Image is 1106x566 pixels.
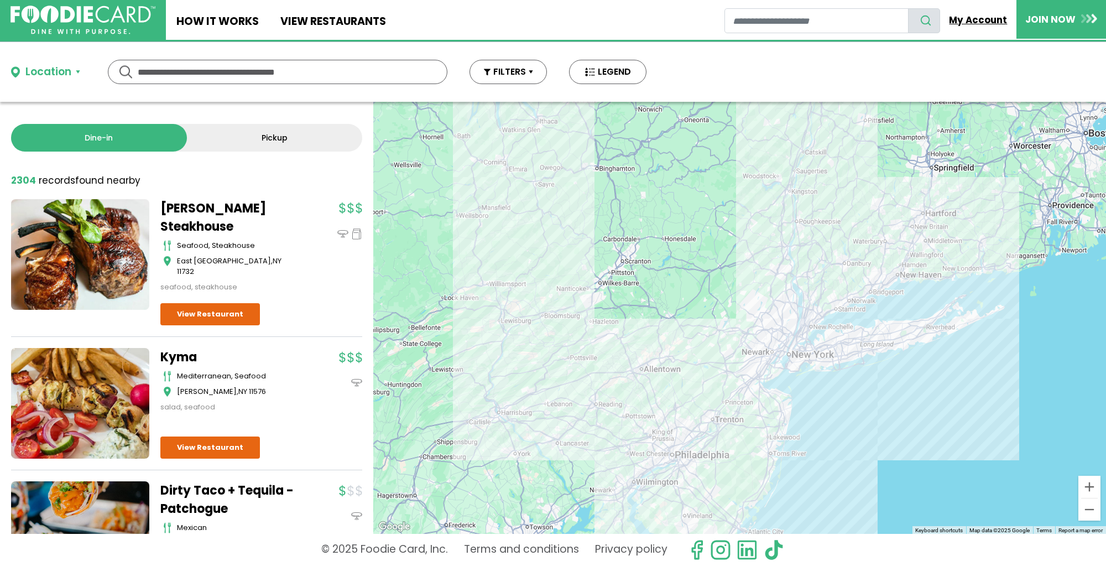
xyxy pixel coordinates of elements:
button: FILTERS [469,60,547,84]
a: Kyma [160,348,299,366]
a: [PERSON_NAME] Steakhouse [160,199,299,236]
span: East [GEOGRAPHIC_DATA] [177,256,271,266]
img: cutlery_icon.svg [163,240,171,251]
button: LEGEND [569,60,646,84]
button: Location [11,64,80,80]
div: , [177,386,299,397]
a: Terms [1036,527,1052,533]
a: View Restaurant [160,437,260,459]
span: 11732 [177,266,194,277]
img: pickup_icon.svg [351,229,362,240]
a: Terms and conditions [464,539,579,560]
input: restaurant search [724,8,909,33]
img: dinein_icon.svg [351,377,362,388]
a: Dirty Taco + Tequila - Patchogue [160,481,299,518]
img: map_icon.svg [163,386,171,397]
img: cutlery_icon.svg [163,371,171,382]
div: mexican [177,522,299,533]
div: salad, seafood [160,402,299,413]
img: map_icon.svg [163,256,171,267]
span: 11576 [249,386,266,397]
button: Keyboard shortcuts [915,527,963,534]
img: tiktok.svg [763,539,784,560]
button: Zoom in [1078,476,1100,498]
div: , [177,256,299,277]
span: records [39,174,75,187]
img: linkedin.svg [737,539,758,560]
svg: check us out on facebook [686,539,707,560]
img: dinein_icon.svg [337,229,348,240]
span: Map data ©2025 Google [969,527,1030,533]
img: dinein_icon.svg [351,511,362,522]
a: Report a map error [1058,527,1103,533]
a: Pickup [187,124,363,152]
div: seafood, steakhouse [160,282,299,293]
a: Dine-in [11,124,187,152]
div: seafood, steakhouse [177,240,299,251]
button: Zoom out [1078,499,1100,521]
a: My Account [940,8,1016,32]
span: NY [238,386,247,397]
p: © 2025 Foodie Card, Inc. [321,539,448,560]
strong: 2304 [11,174,36,187]
img: FoodieCard; Eat, Drink, Save, Donate [11,6,155,35]
span: [PERSON_NAME] [177,386,237,397]
div: found nearby [11,174,140,188]
button: search [908,8,940,33]
div: Location [25,64,71,80]
div: mediterranean, seafood [177,371,299,382]
img: cutlery_icon.svg [163,522,171,533]
img: Google [376,520,413,534]
a: Privacy policy [595,539,667,560]
a: View Restaurant [160,303,260,325]
a: Open this area in Google Maps (opens a new window) [376,520,413,534]
span: NY [273,256,281,266]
